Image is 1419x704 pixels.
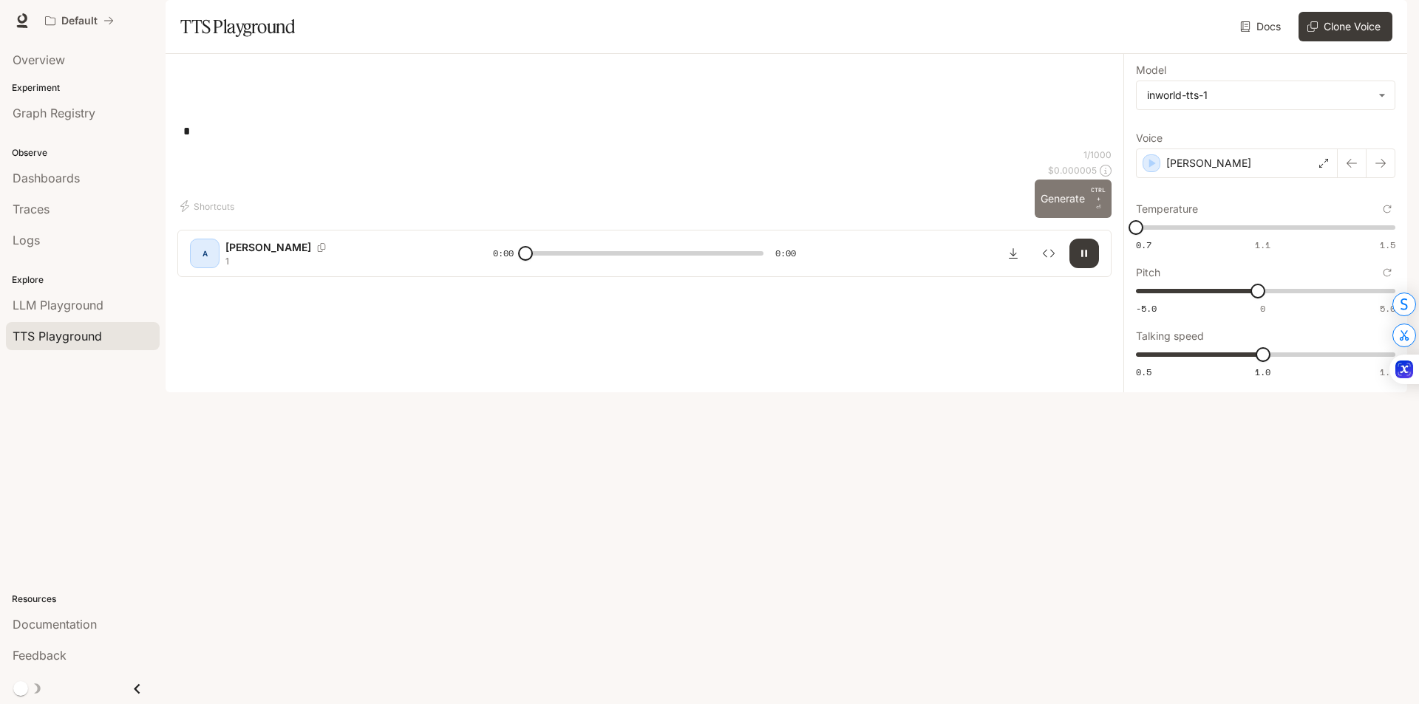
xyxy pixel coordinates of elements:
[1166,156,1251,171] p: [PERSON_NAME]
[775,246,796,261] span: 0:00
[1380,239,1395,251] span: 1.5
[1137,81,1395,109] div: inworld-tts-1
[38,6,120,35] button: All workspaces
[1136,366,1151,378] span: 0.5
[180,12,295,41] h1: TTS Playground
[1237,12,1287,41] a: Docs
[1379,264,1395,281] button: Reset to default
[1380,366,1395,378] span: 1.5
[1380,302,1395,315] span: 5.0
[1136,331,1204,341] p: Talking speed
[998,239,1028,268] button: Download audio
[225,240,311,255] p: [PERSON_NAME]
[1136,239,1151,251] span: 0.7
[1255,239,1270,251] span: 1.1
[1083,148,1112,161] p: 1 / 1000
[1136,65,1166,75] p: Model
[1255,366,1270,378] span: 1.0
[193,242,217,265] div: A
[311,243,332,252] button: Copy Voice ID
[1299,12,1392,41] button: Clone Voice
[1136,204,1198,214] p: Temperature
[1147,88,1371,103] div: inworld-tts-1
[177,194,240,218] button: Shortcuts
[1136,267,1160,278] p: Pitch
[1136,302,1157,315] span: -5.0
[1091,185,1106,212] p: ⏎
[1035,180,1112,218] button: GenerateCTRL +⏎
[1034,239,1064,268] button: Inspect
[225,255,457,267] p: 1
[1136,133,1163,143] p: Voice
[61,15,98,27] p: Default
[1379,201,1395,217] button: Reset to default
[1091,185,1106,203] p: CTRL +
[1260,302,1265,315] span: 0
[1048,164,1097,177] p: $ 0.000005
[493,246,514,261] span: 0:00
